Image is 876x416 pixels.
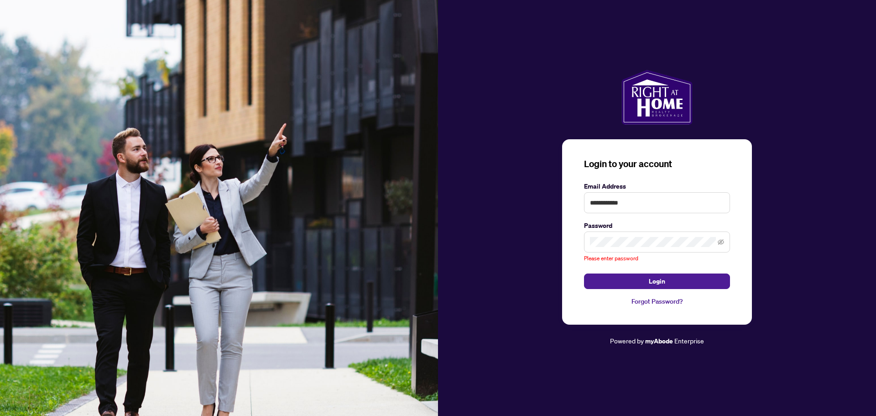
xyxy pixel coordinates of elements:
[674,337,704,345] span: Enterprise
[718,239,724,245] span: eye-invisible
[584,255,638,262] span: Please enter password
[584,274,730,289] button: Login
[584,158,730,170] h3: Login to your account
[649,274,665,289] span: Login
[645,336,673,346] a: myAbode
[584,296,730,306] a: Forgot Password?
[714,197,725,208] keeper-lock: Open Keeper Popup
[610,337,644,345] span: Powered by
[621,70,692,125] img: ma-logo
[584,221,730,231] label: Password
[584,181,730,191] label: Email Address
